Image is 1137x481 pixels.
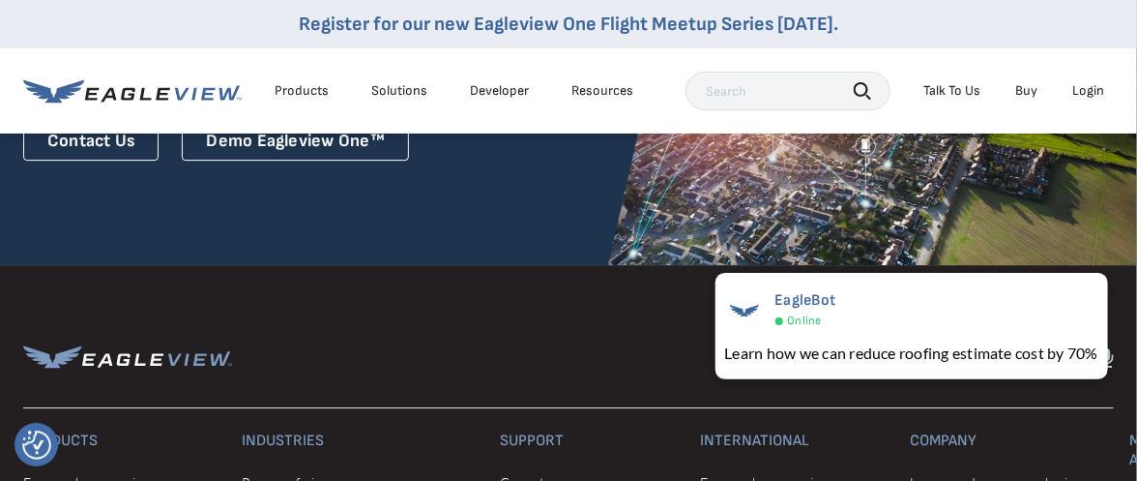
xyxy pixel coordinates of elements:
[701,432,888,451] h3: International
[242,432,478,451] h3: Industries
[299,13,838,36] a: Register for our new Eagleview One Flight Meetup Series [DATE].
[788,314,822,328] span: Online
[22,431,51,460] img: Revisit consent button
[725,291,764,330] img: EagleBot
[571,82,633,100] div: Resources
[725,342,1098,365] div: Learn how we can reduce roofing estimate cost by 70%
[23,122,159,162] a: Contact Us
[371,82,427,100] div: Solutions
[501,432,678,451] h3: Support
[22,431,51,460] button: Consent Preferences
[23,432,219,451] h3: Products
[1072,82,1104,100] div: Login
[923,82,980,100] div: Talk To Us
[182,122,409,162] div: Demo Eagleview One™
[275,82,329,100] div: Products
[1015,82,1037,100] a: Buy
[685,72,890,110] input: Search
[470,82,529,100] a: Developer
[775,291,836,310] span: EagleBot
[911,432,1106,451] h3: Company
